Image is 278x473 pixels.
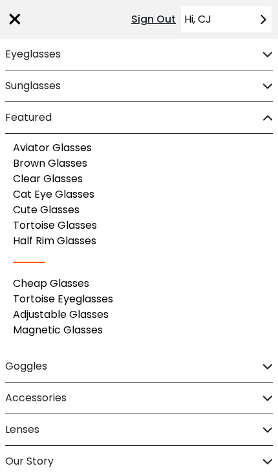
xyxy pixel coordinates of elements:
[13,307,109,322] a: Adjustable Glasses
[131,12,176,27] div: Sign Out
[5,39,61,70] h2: Eyeglasses
[13,171,83,186] a: Clear Glasses
[5,414,39,445] h2: Lenses
[13,140,92,155] a: Aviator Glasses
[5,351,47,382] h2: Goggles
[13,322,103,337] a: Magnetic Glasses
[13,156,87,171] a: Brown Glasses
[5,383,67,414] h2: Accessories
[5,70,61,101] h2: Sunglasses
[13,291,113,306] a: Tortoise Eyeglasses
[13,218,97,233] a: Tortoise Glasses
[13,276,89,291] a: Cheap Glasses
[13,187,94,202] a: Cat Eye Glasses
[184,10,211,29] span: Hi, CJ
[13,233,96,248] a: Half Rim Glasses
[5,102,52,133] h2: Featured
[13,202,80,217] a: Cute Glasses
